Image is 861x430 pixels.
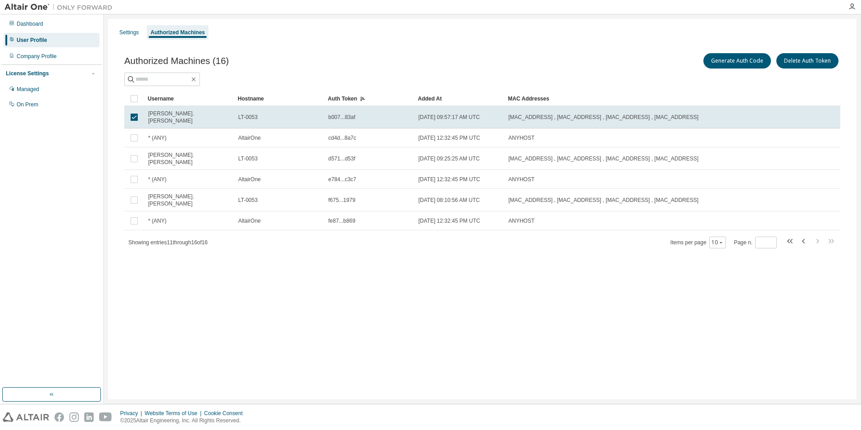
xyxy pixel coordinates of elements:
[734,237,777,248] span: Page n.
[711,239,724,246] button: 10
[148,151,230,166] span: [PERSON_NAME].[PERSON_NAME]
[703,53,771,69] button: Generate Auth Code
[418,134,480,142] span: [DATE] 12:32:45 PM UTC
[148,134,167,142] span: * (ANY)
[508,217,535,224] span: ANYHOST
[508,176,535,183] span: ANYHOST
[238,114,258,121] span: LT-0053
[418,176,480,183] span: [DATE] 12:32:45 PM UTC
[508,91,746,106] div: MAC Addresses
[328,217,355,224] span: fe87...b869
[238,176,261,183] span: AltairOne
[128,239,208,246] span: Showing entries 11 through 16 of 16
[328,91,411,106] div: Auth Token
[204,410,248,417] div: Cookie Consent
[54,412,64,422] img: facebook.svg
[99,412,112,422] img: youtube.svg
[671,237,726,248] span: Items per page
[328,114,355,121] span: b007...83af
[508,114,698,121] span: [MAC_ADDRESS] , [MAC_ADDRESS] , [MAC_ADDRESS] , [MAC_ADDRESS]
[148,193,230,207] span: [PERSON_NAME].[PERSON_NAME]
[238,197,258,204] span: LT-0053
[238,155,258,162] span: LT-0053
[148,110,230,124] span: [PERSON_NAME].[PERSON_NAME]
[145,410,204,417] div: Website Terms of Use
[418,114,480,121] span: [DATE] 09:57:17 AM UTC
[5,3,117,12] img: Altair One
[418,155,480,162] span: [DATE] 09:25:25 AM UTC
[508,155,698,162] span: [MAC_ADDRESS] , [MAC_ADDRESS] , [MAC_ADDRESS] , [MAC_ADDRESS]
[150,29,205,36] div: Authorized Machines
[17,101,38,108] div: On Prem
[508,134,535,142] span: ANYHOST
[6,70,49,77] div: License Settings
[328,176,356,183] span: e784...c3c7
[148,91,231,106] div: Username
[120,410,145,417] div: Privacy
[776,53,838,69] button: Delete Auth Token
[17,53,57,60] div: Company Profile
[328,197,355,204] span: f675...1979
[418,217,480,224] span: [DATE] 12:32:45 PM UTC
[328,155,355,162] span: d571...d53f
[119,29,139,36] div: Settings
[17,37,47,44] div: User Profile
[148,176,167,183] span: * (ANY)
[148,217,167,224] span: * (ANY)
[238,91,321,106] div: Hostname
[3,412,49,422] img: altair_logo.svg
[328,134,356,142] span: cd4d...8a7c
[238,134,261,142] span: AltairOne
[418,197,480,204] span: [DATE] 08:10:56 AM UTC
[508,197,698,204] span: [MAC_ADDRESS] , [MAC_ADDRESS] , [MAC_ADDRESS] , [MAC_ADDRESS]
[17,86,39,93] div: Managed
[17,20,43,27] div: Dashboard
[418,91,501,106] div: Added At
[238,217,261,224] span: AltairOne
[69,412,79,422] img: instagram.svg
[124,56,229,66] span: Authorized Machines (16)
[84,412,94,422] img: linkedin.svg
[120,417,248,425] p: © 2025 Altair Engineering, Inc. All Rights Reserved.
